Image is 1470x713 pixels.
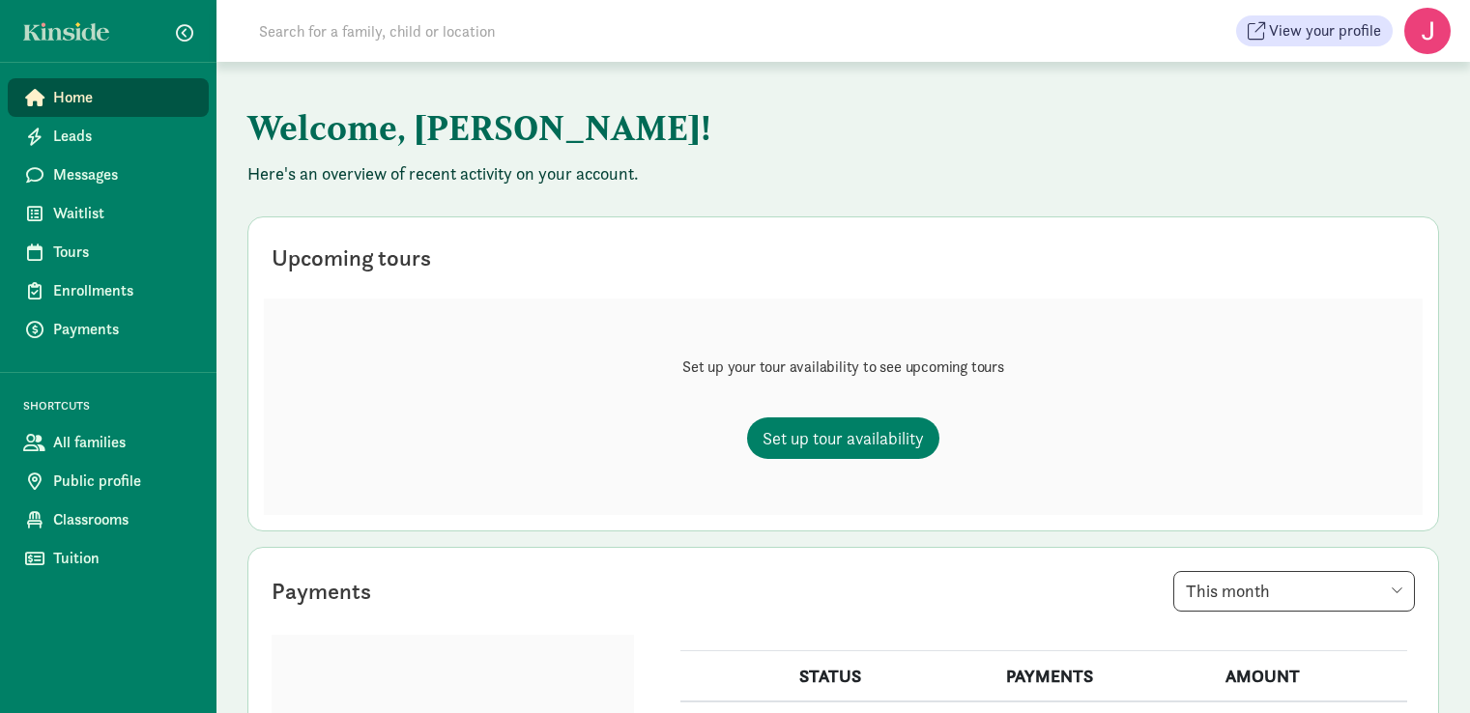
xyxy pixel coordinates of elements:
[682,356,1004,379] p: Set up your tour availability to see upcoming tours
[53,163,193,186] span: Messages
[247,162,1439,185] p: Here's an overview of recent activity on your account.
[53,431,193,454] span: All families
[53,470,193,493] span: Public profile
[8,310,209,349] a: Payments
[247,93,1204,162] h1: Welcome, [PERSON_NAME]!
[247,12,790,50] input: Search for a family, child or location
[8,539,209,578] a: Tuition
[53,318,193,341] span: Payments
[994,651,1213,702] th: PAYMENTS
[53,202,193,225] span: Waitlist
[1236,15,1393,46] button: View your profile
[788,651,994,702] th: STATUS
[747,417,939,459] a: Set up tour availability
[272,241,431,275] div: Upcoming tours
[53,547,193,570] span: Tuition
[763,425,924,451] span: Set up tour availability
[8,462,209,500] a: Public profile
[53,241,193,264] span: Tours
[53,508,193,531] span: Classrooms
[53,86,193,109] span: Home
[8,194,209,233] a: Waitlist
[8,78,209,117] a: Home
[8,271,209,310] a: Enrollments
[8,117,209,156] a: Leads
[272,574,371,609] div: Payments
[1214,651,1407,702] th: AMOUNT
[53,125,193,148] span: Leads
[8,156,209,194] a: Messages
[8,500,209,539] a: Classrooms
[8,233,209,271] a: Tours
[53,279,193,302] span: Enrollments
[1269,19,1381,43] span: View your profile
[8,423,209,462] a: All families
